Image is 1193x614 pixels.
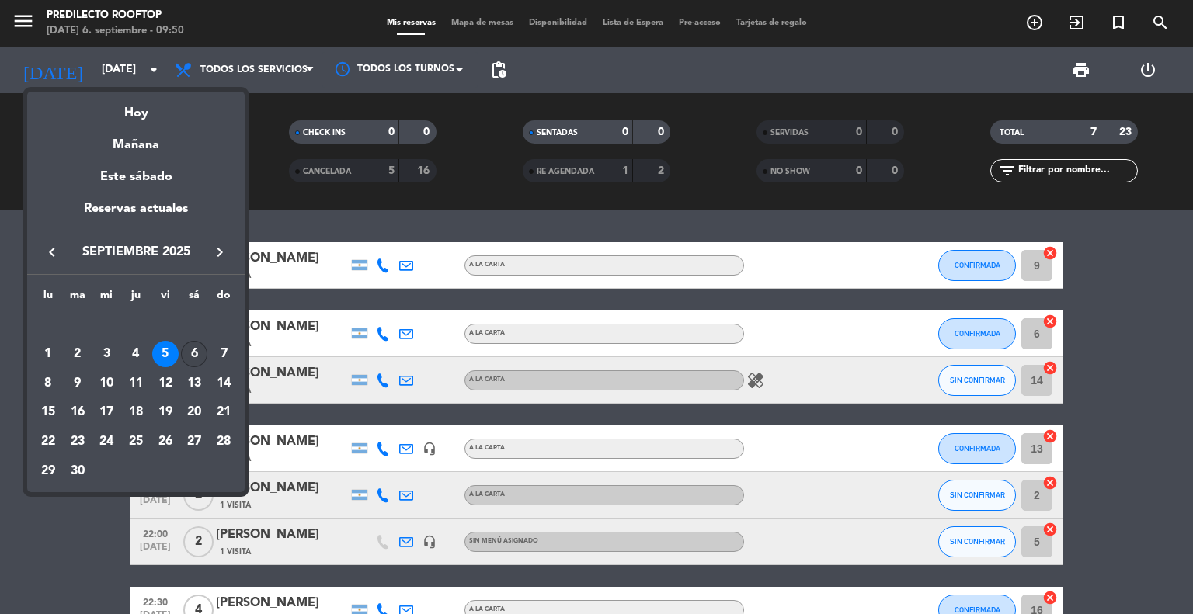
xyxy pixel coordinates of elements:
[181,370,207,397] div: 13
[92,427,121,456] td: 24 de septiembre de 2025
[181,428,207,455] div: 27
[151,397,180,427] td: 19 de septiembre de 2025
[152,428,179,455] div: 26
[93,341,120,367] div: 3
[152,370,179,397] div: 12
[121,369,151,398] td: 11 de septiembre de 2025
[209,369,238,398] td: 14 de septiembre de 2025
[63,286,92,310] th: martes
[92,286,121,310] th: miércoles
[33,310,238,339] td: SEP.
[180,286,210,310] th: sábado
[27,155,245,199] div: Este sábado
[121,339,151,369] td: 4 de septiembre de 2025
[209,427,238,456] td: 28 de septiembre de 2025
[210,243,229,262] i: keyboard_arrow_right
[180,369,210,398] td: 13 de septiembre de 2025
[151,286,180,310] th: viernes
[64,458,91,484] div: 30
[92,339,121,369] td: 3 de septiembre de 2025
[121,397,151,427] td: 18 de septiembre de 2025
[123,341,149,367] div: 4
[180,397,210,427] td: 20 de septiembre de 2025
[151,339,180,369] td: 5 de septiembre de 2025
[209,286,238,310] th: domingo
[63,456,92,486] td: 30 de septiembre de 2025
[64,370,91,397] div: 9
[209,339,238,369] td: 7 de septiembre de 2025
[92,369,121,398] td: 10 de septiembre de 2025
[43,243,61,262] i: keyboard_arrow_left
[33,286,63,310] th: lunes
[92,397,121,427] td: 17 de septiembre de 2025
[210,399,237,425] div: 21
[35,458,61,484] div: 29
[33,456,63,486] td: 29 de septiembre de 2025
[27,123,245,155] div: Mañana
[33,339,63,369] td: 1 de septiembre de 2025
[35,399,61,425] div: 15
[121,427,151,456] td: 25 de septiembre de 2025
[181,341,207,367] div: 6
[210,341,237,367] div: 7
[64,341,91,367] div: 2
[151,369,180,398] td: 12 de septiembre de 2025
[33,427,63,456] td: 22 de septiembre de 2025
[152,341,179,367] div: 5
[206,242,234,262] button: keyboard_arrow_right
[64,399,91,425] div: 16
[180,339,210,369] td: 6 de septiembre de 2025
[35,370,61,397] div: 8
[33,397,63,427] td: 15 de septiembre de 2025
[123,399,149,425] div: 18
[123,370,149,397] div: 11
[93,428,120,455] div: 24
[38,242,66,262] button: keyboard_arrow_left
[210,370,237,397] div: 14
[152,399,179,425] div: 19
[209,397,238,427] td: 21 de septiembre de 2025
[63,397,92,427] td: 16 de septiembre de 2025
[33,369,63,398] td: 8 de septiembre de 2025
[63,369,92,398] td: 9 de septiembre de 2025
[180,427,210,456] td: 27 de septiembre de 2025
[35,428,61,455] div: 22
[210,428,237,455] div: 28
[64,428,91,455] div: 23
[93,399,120,425] div: 17
[66,242,206,262] span: septiembre 2025
[93,370,120,397] div: 10
[63,339,92,369] td: 2 de septiembre de 2025
[123,428,149,455] div: 25
[181,399,207,425] div: 20
[27,199,245,231] div: Reservas actuales
[27,92,245,123] div: Hoy
[121,286,151,310] th: jueves
[35,341,61,367] div: 1
[151,427,180,456] td: 26 de septiembre de 2025
[63,427,92,456] td: 23 de septiembre de 2025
